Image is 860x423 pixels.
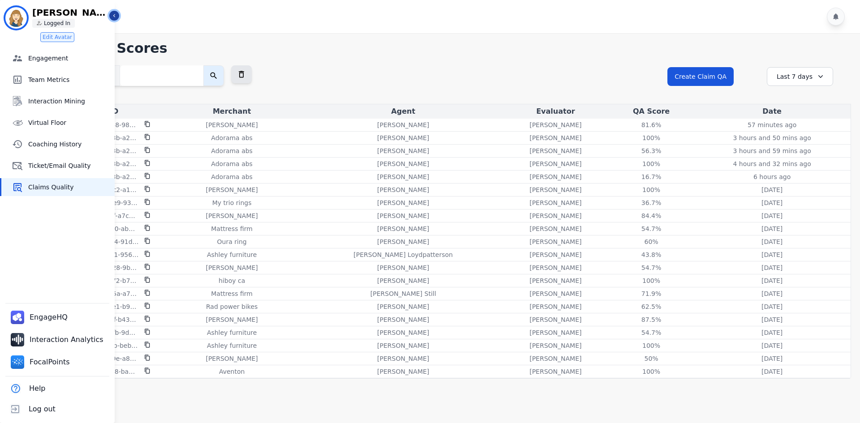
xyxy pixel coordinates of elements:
div: 62.5% [631,302,671,311]
a: Team Metrics [1,71,115,89]
img: Bordered avatar [5,7,27,29]
img: person [37,21,42,26]
span: Coaching History [28,140,111,149]
div: 100% [631,367,671,376]
p: [PERSON_NAME] Loydpatterson [353,250,453,259]
button: Help [5,378,47,399]
p: [PERSON_NAME] [377,185,429,194]
p: Aventon [219,367,245,376]
p: [DATE] [761,302,783,311]
p: Adorama abs [211,159,253,168]
p: [PERSON_NAME] [377,224,429,233]
div: 71.9% [631,289,671,298]
div: 43.8% [631,250,671,259]
div: 100% [631,276,671,285]
p: [PERSON_NAME] [529,328,581,337]
p: Mattress firm [211,224,253,233]
button: Edit Avatar [40,32,74,42]
p: [PERSON_NAME] [377,328,429,337]
p: Ashley furniture [207,250,257,259]
p: Adorama abs [211,133,253,142]
p: hiboy ca [219,276,245,285]
p: 3 hours and 50 mins ago [733,133,811,142]
a: Interaction Mining [1,92,115,110]
div: 100% [631,341,671,350]
div: Merchant [161,106,303,117]
p: [PERSON_NAME] [529,172,581,181]
p: Mattress firm [211,289,253,298]
p: [DATE] [761,367,783,376]
p: [PERSON_NAME] [377,198,429,207]
p: Oura ring [217,237,247,246]
div: 87.5% [631,315,671,324]
p: [PERSON_NAME] [529,315,581,324]
div: 81.6% [631,120,671,129]
p: [PERSON_NAME] [529,250,581,259]
p: [PERSON_NAME] [377,159,429,168]
a: Engagement [1,49,115,67]
p: Rad power bikes [206,302,258,311]
span: EngageHQ [30,312,69,323]
span: Engagement [28,54,111,63]
span: Virtual Floor [28,118,111,127]
p: [DATE] [761,211,783,220]
p: [DATE] [761,276,783,285]
div: 54.7% [631,328,671,337]
p: [PERSON_NAME] [529,263,581,272]
a: Claims Quality [1,178,115,196]
div: 54.7% [631,224,671,233]
p: [PERSON_NAME] [32,8,108,17]
div: 84.4% [631,211,671,220]
p: [PERSON_NAME] [377,133,429,142]
p: 3 hours and 59 mins ago [733,146,811,155]
a: Coaching History [1,135,115,153]
a: Virtual Floor [1,114,115,132]
p: [PERSON_NAME] [377,341,429,350]
p: [PERSON_NAME] [529,354,581,363]
p: [PERSON_NAME] [377,263,429,272]
p: Ashley furniture [207,341,257,350]
div: 50% [631,354,671,363]
p: [PERSON_NAME] [206,185,258,194]
div: QA Score [611,106,692,117]
p: [PERSON_NAME] [529,276,581,285]
span: Ticket/Email Quality [28,161,111,170]
p: [PERSON_NAME] [377,237,429,246]
p: [PERSON_NAME] [529,185,581,194]
p: [DATE] [761,224,783,233]
p: [PERSON_NAME] [529,224,581,233]
button: Log out [5,399,57,419]
a: FocalPoints [7,352,75,372]
a: Interaction Analytics [7,329,109,350]
div: 60% [631,237,671,246]
div: 16.7% [631,172,671,181]
p: [PERSON_NAME] [377,354,429,363]
p: [PERSON_NAME] Still [370,289,436,298]
p: [PERSON_NAME] [529,133,581,142]
p: [DATE] [761,341,783,350]
span: FocalPoints [30,357,72,367]
p: [PERSON_NAME] [206,120,258,129]
p: [PERSON_NAME] [377,146,429,155]
p: [DATE] [761,263,783,272]
div: 100% [631,185,671,194]
p: [DATE] [761,237,783,246]
span: Interaction Analytics [30,334,105,345]
div: 100% [631,159,671,168]
div: 54.7% [631,263,671,272]
p: [PERSON_NAME] [529,237,581,246]
div: Agent [306,106,500,117]
span: Log out [29,404,56,414]
p: [PERSON_NAME] [377,172,429,181]
p: Ashley furniture [207,328,257,337]
p: [DATE] [761,315,783,324]
p: [DATE] [761,354,783,363]
div: 36.7% [631,198,671,207]
p: [PERSON_NAME] [377,367,429,376]
h1: Claim QA Scores [43,40,851,56]
p: [DATE] [761,289,783,298]
p: [PERSON_NAME] [206,315,258,324]
p: [PERSON_NAME] [529,198,581,207]
p: 6 hours ago [753,172,791,181]
p: Adorama abs [211,172,253,181]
